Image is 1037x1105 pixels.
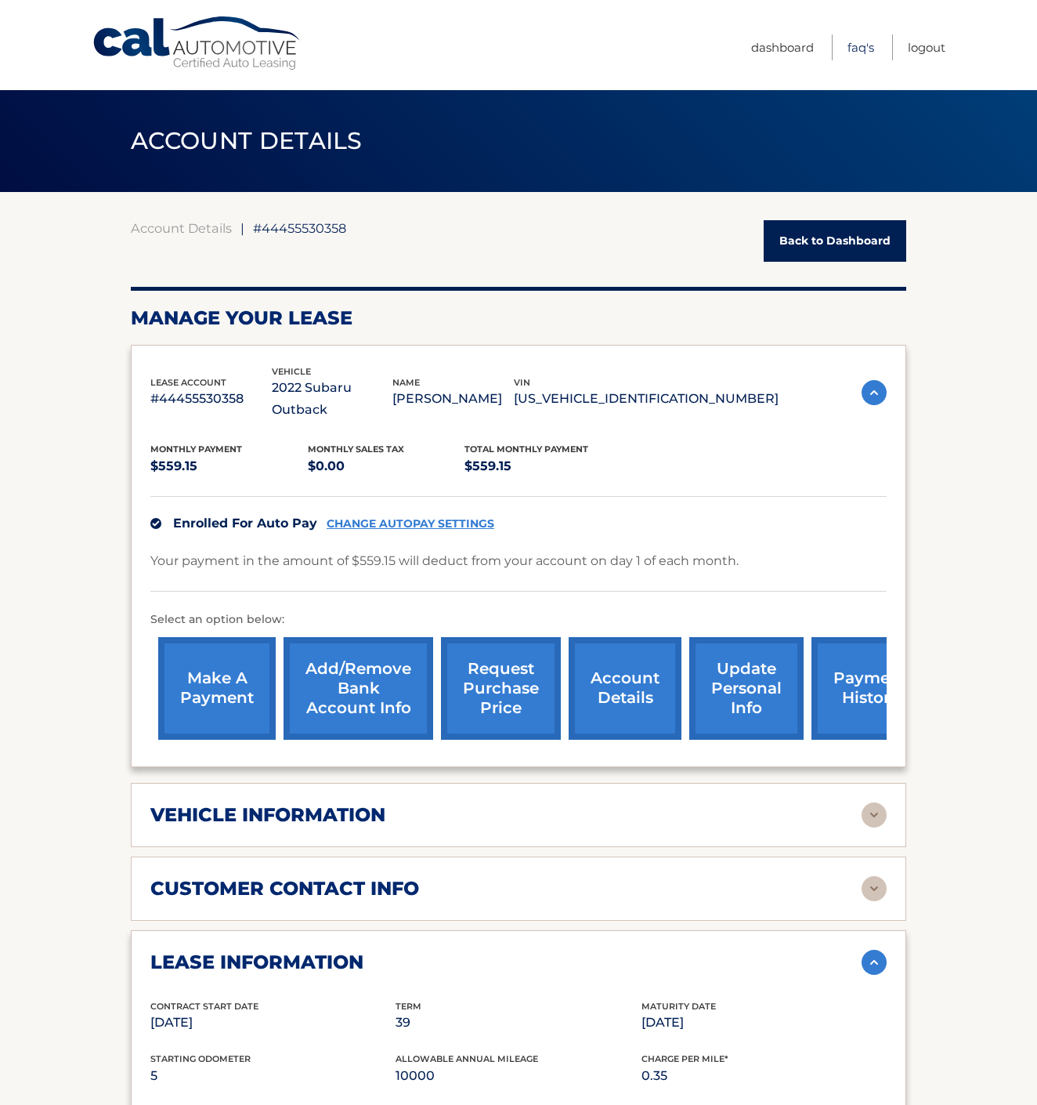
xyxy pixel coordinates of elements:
a: CHANGE AUTOPAY SETTINGS [327,517,494,531]
span: vin [514,377,530,388]
h2: Manage Your Lease [131,306,906,330]
p: $0.00 [308,455,465,477]
span: lease account [150,377,226,388]
span: Monthly sales Tax [308,444,404,455]
p: [PERSON_NAME] [392,388,514,410]
p: $559.15 [464,455,622,477]
span: ACCOUNT DETAILS [131,126,363,155]
a: Logout [908,34,945,60]
span: Charge Per Mile* [641,1053,728,1064]
a: request purchase price [441,637,561,740]
a: update personal info [689,637,804,740]
span: Starting Odometer [150,1053,251,1064]
span: Enrolled For Auto Pay [173,516,317,531]
a: Dashboard [751,34,814,60]
span: Allowable Annual Mileage [396,1053,538,1064]
span: Total Monthly Payment [464,444,588,455]
a: payment history [811,637,929,740]
span: vehicle [272,366,311,377]
a: Account Details [131,220,232,236]
p: 5 [150,1065,396,1087]
p: 10000 [396,1065,641,1087]
a: Back to Dashboard [764,220,906,262]
h2: lease information [150,951,363,974]
p: $559.15 [150,455,308,477]
span: Contract Start Date [150,1001,258,1012]
span: name [392,377,420,388]
img: check.svg [150,518,161,529]
p: Select an option below: [150,610,887,629]
p: [DATE] [150,1012,396,1034]
p: [DATE] [641,1012,887,1034]
span: #44455530358 [253,220,346,236]
a: make a payment [158,637,276,740]
p: Your payment in the amount of $559.15 will deduct from your account on day 1 of each month. [150,550,739,572]
span: Maturity Date [641,1001,716,1012]
img: accordion-active.svg [862,380,887,405]
a: Add/Remove bank account info [284,637,433,740]
h2: customer contact info [150,877,419,900]
img: accordion-rest.svg [862,802,887,828]
img: accordion-rest.svg [862,876,887,901]
a: account details [569,637,681,740]
p: [US_VEHICLE_IDENTIFICATION_NUMBER] [514,388,779,410]
a: Cal Automotive [92,16,303,71]
p: 2022 Subaru Outback [272,377,393,421]
a: FAQ's [847,34,874,60]
span: Term [396,1001,421,1012]
p: #44455530358 [150,388,272,410]
img: accordion-active.svg [862,950,887,975]
p: 0.35 [641,1065,887,1087]
span: | [240,220,244,236]
h2: vehicle information [150,803,385,827]
span: Monthly Payment [150,444,242,455]
p: 39 [396,1012,641,1034]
